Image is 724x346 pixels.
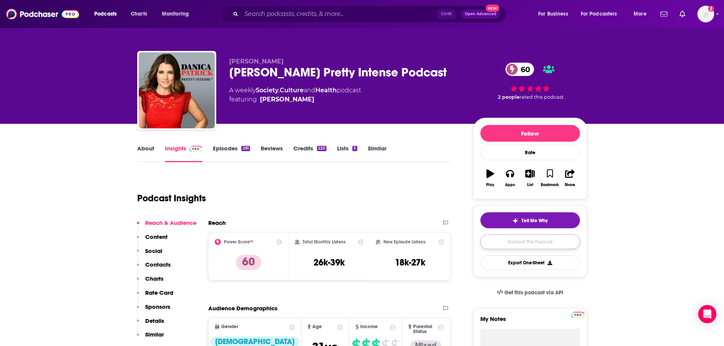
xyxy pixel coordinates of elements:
[520,94,564,100] span: rated this podcast
[317,146,326,151] div: 220
[137,193,206,204] h1: Podcast Insights
[360,324,378,329] span: Income
[538,9,568,19] span: For Business
[560,164,580,192] button: Share
[157,8,199,20] button: open menu
[208,305,277,312] h2: Audience Demographics
[505,63,534,76] a: 60
[236,255,261,270] p: 60
[368,145,387,162] a: Similar
[256,87,279,94] a: Society
[126,8,152,20] a: Charts
[315,87,337,94] a: Health
[512,218,518,224] img: tell me why sparkle
[94,9,117,19] span: Podcasts
[229,58,284,65] span: [PERSON_NAME]
[697,6,714,22] img: User Profile
[513,63,534,76] span: 60
[241,8,437,20] input: Search podcasts, credits, & more...
[697,6,714,22] span: Logged in as agoldsmithwissman
[131,9,147,19] span: Charts
[145,247,162,254] p: Social
[145,303,170,310] p: Sponsors
[565,183,575,187] div: Share
[352,146,357,151] div: 3
[293,145,326,162] a: Credits220
[473,58,587,105] div: 60 2 peoplerated this podcast
[480,234,580,249] a: Contact This Podcast
[165,145,203,162] a: InsightsPodchaser Pro
[137,289,173,303] button: Rate Card
[6,7,79,21] img: Podchaser - Follow, Share and Rate Podcasts
[461,9,500,19] button: Open AdvancedNew
[89,8,127,20] button: open menu
[213,145,250,162] a: Episodes291
[241,146,250,151] div: 291
[480,125,580,142] button: Follow
[145,233,168,240] p: Content
[260,95,314,104] a: Danica Patrick
[137,303,170,317] button: Sponsors
[208,219,226,226] h2: Reach
[533,8,578,20] button: open menu
[221,324,238,329] span: Gender
[465,12,496,16] span: Open Advanced
[697,6,714,22] button: Show profile menu
[571,311,585,318] a: Pro website
[137,233,168,247] button: Content
[521,218,548,224] span: Tell Me Why
[145,331,164,338] p: Similar
[527,183,533,187] div: List
[634,9,646,19] span: More
[498,94,520,100] span: 2 people
[491,283,570,302] a: Get this podcast via API
[480,145,580,160] div: Rate
[224,239,253,245] h2: Power Score™
[540,164,560,192] button: Bookmark
[145,317,164,324] p: Details
[676,8,688,21] a: Show notifications dropdown
[486,5,499,12] span: New
[395,257,425,268] h3: 18k-27k
[504,289,563,296] span: Get this podcast via API
[383,239,425,245] h2: New Episode Listens
[581,9,617,19] span: For Podcasters
[698,305,716,323] div: Open Intercom Messenger
[280,87,304,94] a: Culture
[229,95,361,104] span: featuring
[480,255,580,270] button: Export One-Sheet
[229,86,361,104] div: A weekly podcast
[145,219,196,226] p: Reach & Audience
[145,275,163,282] p: Charts
[480,315,580,329] label: My Notes
[303,239,345,245] h2: Total Monthly Listens
[145,289,173,296] p: Rate Card
[708,6,714,12] svg: Add a profile image
[162,9,189,19] span: Monitoring
[520,164,540,192] button: List
[137,247,162,261] button: Social
[137,275,163,289] button: Charts
[505,183,515,187] div: Apps
[137,261,171,275] button: Contacts
[541,183,559,187] div: Bookmark
[480,212,580,228] button: tell me why sparkleTell Me Why
[486,183,494,187] div: Play
[312,324,322,329] span: Age
[137,145,154,162] a: About
[337,145,357,162] a: Lists3
[576,8,628,20] button: open menu
[228,5,513,23] div: Search podcasts, credits, & more...
[437,9,455,19] span: Ctrl K
[261,145,283,162] a: Reviews
[304,87,315,94] span: and
[500,164,520,192] button: Apps
[571,312,585,318] img: Podchaser Pro
[314,257,345,268] h3: 26k-39k
[628,8,656,20] button: open menu
[139,52,215,128] img: Danica Patrick Pretty Intense Podcast
[657,8,670,21] a: Show notifications dropdown
[480,164,500,192] button: Play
